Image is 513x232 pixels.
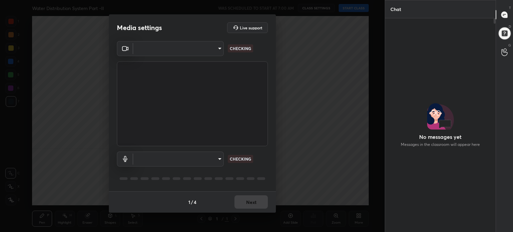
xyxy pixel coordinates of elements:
[240,26,262,30] h5: Live support
[117,23,162,32] h2: Media settings
[509,5,511,10] p: T
[191,199,193,206] h4: /
[188,199,190,206] h4: 1
[194,199,196,206] h4: 4
[230,156,251,162] p: CHECKING
[385,0,406,18] p: Chat
[133,152,224,167] div: ​
[230,45,251,51] p: CHECKING
[508,43,511,48] p: G
[509,24,511,29] p: D
[133,41,224,56] div: ​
